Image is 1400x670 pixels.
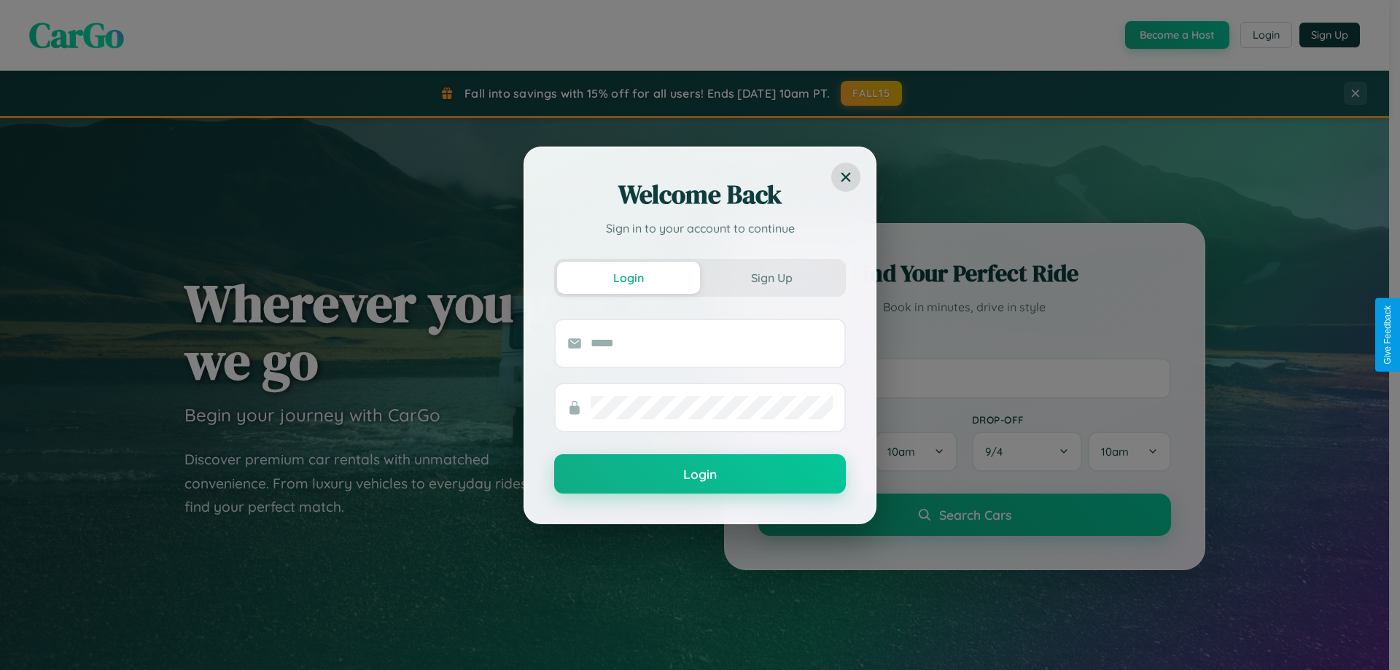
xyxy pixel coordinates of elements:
[1382,305,1393,365] div: Give Feedback
[700,262,843,294] button: Sign Up
[557,262,700,294] button: Login
[554,177,846,212] h2: Welcome Back
[554,454,846,494] button: Login
[554,219,846,237] p: Sign in to your account to continue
